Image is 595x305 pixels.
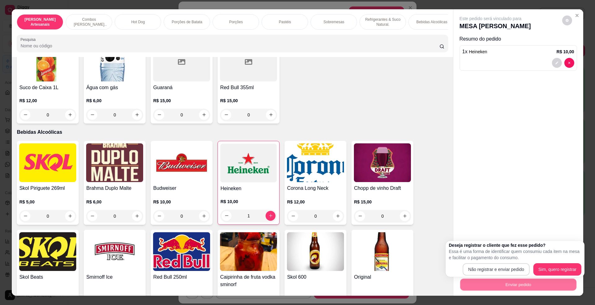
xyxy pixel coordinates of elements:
img: product-image [153,143,210,182]
h4: Suco de Caixa 1L [19,84,76,91]
p: Hot Dog [131,20,145,24]
p: R$ 14,00 [354,294,411,301]
h4: Corona Long Neck [287,185,344,192]
p: R$ 25,00 [220,294,277,301]
p: Combos [PERSON_NAME] Artesanais [71,17,107,27]
h4: Skol Piriguete 269ml [19,185,76,192]
p: MESA [PERSON_NAME] [460,22,531,30]
button: Enviar pedido [460,279,576,291]
p: Essa é uma forma de identificar quem consumiu cada item na mesa e facilitar o pagamento do consumo. [449,248,581,261]
img: product-image [153,232,210,271]
h4: Água com gás [86,84,143,91]
button: decrease-product-quantity [87,211,97,221]
p: Bebidas Alcoólicas [416,20,447,24]
p: R$ 12,00 [287,199,344,205]
button: decrease-product-quantity [87,110,97,120]
img: product-image [354,143,411,182]
button: Close [572,11,582,20]
p: R$ 10,00 [557,49,574,55]
h4: Red Bull 250ml [153,273,210,281]
p: R$ 12,00 [153,294,210,301]
button: increase-product-quantity [65,110,75,120]
p: Sobremesas [324,20,344,24]
button: increase-product-quantity [266,110,276,120]
p: R$ 15,00 [220,98,277,104]
label: Pesquisa [20,37,38,42]
p: 1 x [462,48,487,55]
img: product-image [354,232,411,271]
h2: Deseja registrar o cliente que fez esse pedido? [449,242,581,248]
p: R$ 6,00 [86,199,143,205]
p: Porções [229,20,243,24]
p: Resumo do pedido [460,35,577,43]
p: R$ 15,00 [153,98,210,104]
button: Sim, quero registrar [533,263,581,276]
button: decrease-product-quantity [564,58,574,68]
h4: Red Bull 355ml [220,84,277,91]
button: decrease-product-quantity [288,211,298,221]
button: decrease-product-quantity [154,110,164,120]
img: product-image [19,232,76,271]
button: decrease-product-quantity [562,15,572,25]
p: R$ 10,00 [220,198,277,205]
p: Bebidas Alcoólicas [17,129,448,136]
img: product-image [287,232,344,271]
img: product-image [19,43,76,81]
input: Pesquisa [20,43,439,49]
h4: Heineken [220,185,277,192]
button: increase-product-quantity [132,110,142,120]
button: decrease-product-quantity [222,211,231,221]
p: Este pedido será vinculado para [460,15,531,22]
button: increase-product-quantity [199,110,209,120]
h4: Skol 600 [287,273,344,281]
h4: Guaraná [153,84,210,91]
img: product-image [220,144,277,182]
button: increase-product-quantity [400,211,410,221]
p: R$ 12,00 [287,294,344,301]
button: increase-product-quantity [132,211,142,221]
img: product-image [19,143,76,182]
button: Não registrar e enviar pedido [463,263,530,276]
h4: Original [354,273,411,281]
h4: Chopp de vinho Draft [354,185,411,192]
button: increase-product-quantity [333,211,343,221]
button: decrease-product-quantity [154,211,164,221]
h4: Smirnoff Ice [86,273,143,281]
p: R$ 12,00 [19,98,76,104]
button: decrease-product-quantity [20,110,30,120]
p: R$ 10,00 [153,199,210,205]
h4: Budweiser [153,185,210,192]
img: product-image [287,143,344,182]
img: product-image [220,232,277,271]
button: increase-product-quantity [266,211,275,221]
p: Pastéis [279,20,291,24]
h4: Caipirinha de fruta vodka sminorf [220,273,277,288]
p: Porções de Batata [172,20,202,24]
button: decrease-product-quantity [355,211,365,221]
p: R$ 12,00 [19,294,76,301]
button: decrease-product-quantity [221,110,231,120]
img: product-image [86,143,143,182]
img: product-image [86,43,143,81]
img: product-image [86,232,143,271]
button: decrease-product-quantity [552,58,562,68]
p: R$ 12,00 [86,294,143,301]
p: R$ 6,00 [86,98,143,104]
button: increase-product-quantity [65,211,75,221]
h4: Skol Beats [19,273,76,281]
button: decrease-product-quantity [20,211,30,221]
p: [PERSON_NAME] Artesanais [22,17,58,27]
button: increase-product-quantity [199,211,209,221]
span: Heineken [469,49,487,54]
p: R$ 5,00 [19,199,76,205]
p: R$ 15,00 [354,199,411,205]
h4: Brahma Duplo Malte [86,185,143,192]
p: Refrigerantes & Suco Natural. [365,17,401,27]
